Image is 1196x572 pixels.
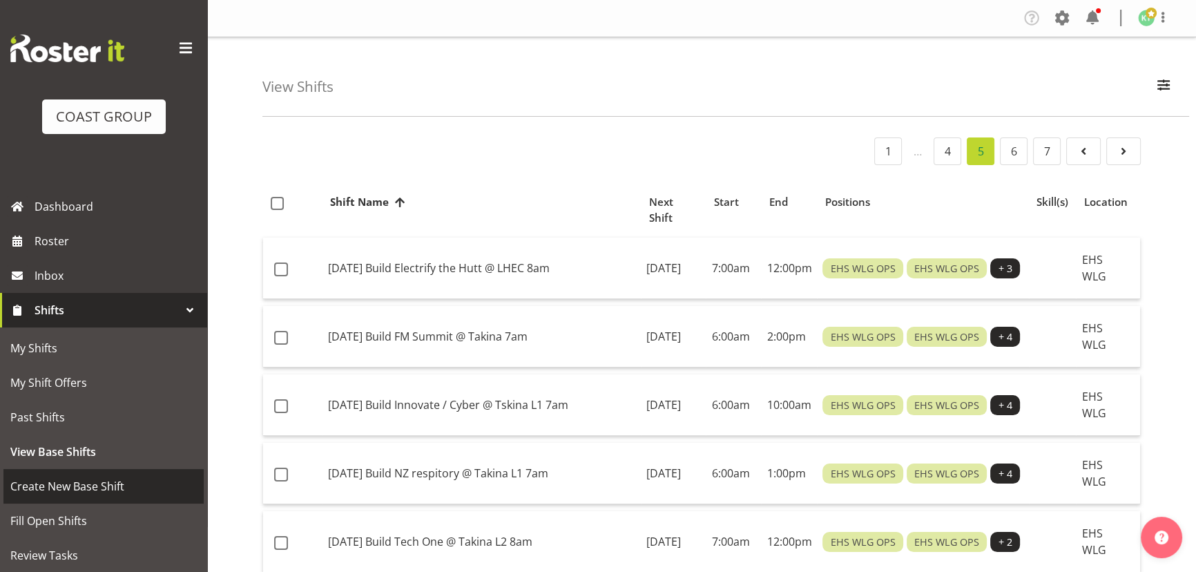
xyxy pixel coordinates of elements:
[934,137,961,165] a: 4
[998,535,1012,550] span: + 2
[3,400,204,435] a: Past Shifts
[706,238,761,299] td: 7:00am
[714,194,739,210] span: Start
[3,365,204,400] a: My Shift Offers
[761,306,817,368] td: 2:00pm
[831,330,896,345] span: EHS WLG OPS
[706,374,761,436] td: 6:00am
[761,374,817,436] td: 10:00am
[761,443,817,504] td: 1:00pm
[761,238,817,299] td: 12:00pm
[322,306,642,368] td: [DATE] Build FM Summit @ Takina 7am
[10,407,197,428] span: Past Shifts
[1081,252,1106,284] span: EHS WLG
[1155,531,1168,544] img: help-xxl-2.png
[1000,137,1028,165] a: 6
[56,106,152,127] div: COAST GROUP
[706,443,761,504] td: 6:00am
[35,196,200,217] span: Dashboard
[649,194,698,226] span: Next Shift
[706,306,761,368] td: 6:00am
[825,194,870,210] span: Positions
[1081,457,1106,489] span: EHS WLG
[914,398,979,413] span: EHS WLG OPS
[998,466,1012,482] span: + 4
[1036,194,1068,210] span: Skill(s)
[1138,10,1155,26] img: kade-tiatia1141.jpg
[1081,526,1106,557] span: EHS WLG
[322,238,642,299] td: [DATE] Build Electrify the Hutt @ LHEC 8am
[35,231,200,251] span: Roster
[1033,137,1061,165] a: 7
[914,535,979,550] span: EHS WLG OPS
[1149,72,1178,102] button: Filter Employees
[3,331,204,365] a: My Shifts
[1081,321,1106,352] span: EHS WLG
[769,194,788,210] span: End
[998,330,1012,345] span: + 4
[998,261,1012,276] span: + 3
[641,306,706,368] td: [DATE]
[1081,389,1106,421] span: EHS WLG
[831,535,896,550] span: EHS WLG OPS
[641,443,706,504] td: [DATE]
[3,469,204,504] a: Create New Base Shift
[10,511,197,531] span: Fill Open Shifts
[35,265,200,286] span: Inbox
[35,300,180,321] span: Shifts
[330,194,389,210] span: Shift Name
[262,79,334,95] h4: View Shifts
[1084,194,1128,210] span: Location
[998,398,1012,413] span: + 4
[10,476,197,497] span: Create New Base Shift
[914,466,979,482] span: EHS WLG OPS
[322,374,642,436] td: [DATE] Build Innovate / Cyber @ Tskina L1 7am
[641,374,706,436] td: [DATE]
[914,261,979,276] span: EHS WLG OPS
[874,137,902,165] a: 1
[831,466,896,482] span: EHS WLG OPS
[831,261,896,276] span: EHS WLG OPS
[322,443,642,504] td: [DATE] Build NZ respitory @ Takina L1 7am
[831,398,896,413] span: EHS WLG OPS
[3,504,204,538] a: Fill Open Shifts
[641,238,706,299] td: [DATE]
[10,545,197,566] span: Review Tasks
[914,330,979,345] span: EHS WLG OPS
[10,372,197,393] span: My Shift Offers
[10,338,197,359] span: My Shifts
[3,435,204,469] a: View Base Shifts
[10,35,124,62] img: Rosterit website logo
[10,441,197,462] span: View Base Shifts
